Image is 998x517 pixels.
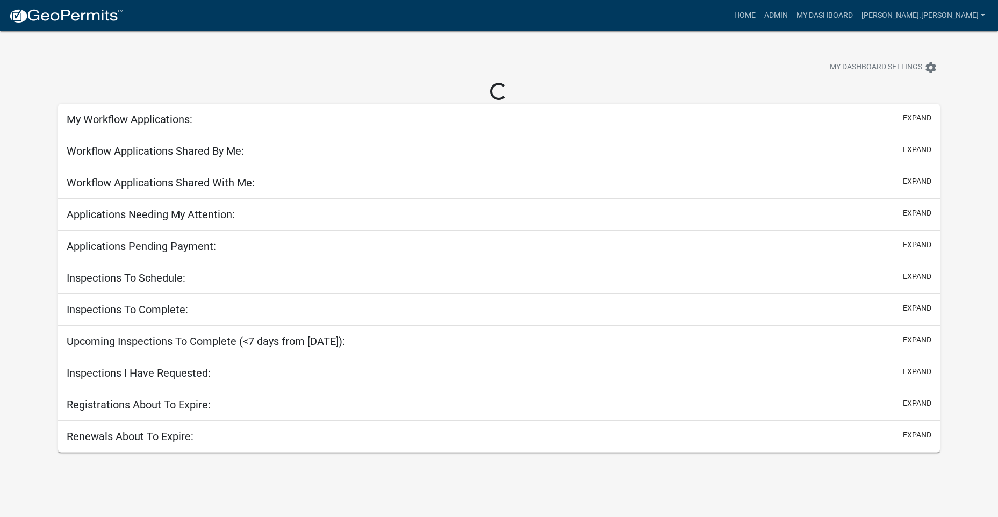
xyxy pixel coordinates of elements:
[67,303,188,316] h5: Inspections To Complete:
[67,113,192,126] h5: My Workflow Applications:
[760,5,792,26] a: Admin
[821,57,946,78] button: My Dashboard Settingssettings
[857,5,989,26] a: [PERSON_NAME].[PERSON_NAME]
[830,61,922,74] span: My Dashboard Settings
[903,271,931,282] button: expand
[67,176,255,189] h5: Workflow Applications Shared With Me:
[67,398,211,411] h5: Registrations About To Expire:
[67,271,185,284] h5: Inspections To Schedule:
[67,145,244,157] h5: Workflow Applications Shared By Me:
[903,144,931,155] button: expand
[903,398,931,409] button: expand
[903,207,931,219] button: expand
[792,5,857,26] a: My Dashboard
[67,240,216,253] h5: Applications Pending Payment:
[903,176,931,187] button: expand
[730,5,760,26] a: Home
[67,430,193,443] h5: Renewals About To Expire:
[903,303,931,314] button: expand
[903,239,931,250] button: expand
[67,208,235,221] h5: Applications Needing My Attention:
[903,334,931,346] button: expand
[903,112,931,124] button: expand
[924,61,937,74] i: settings
[67,367,211,379] h5: Inspections I Have Requested:
[67,335,345,348] h5: Upcoming Inspections To Complete (<7 days from [DATE]):
[903,429,931,441] button: expand
[903,366,931,377] button: expand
